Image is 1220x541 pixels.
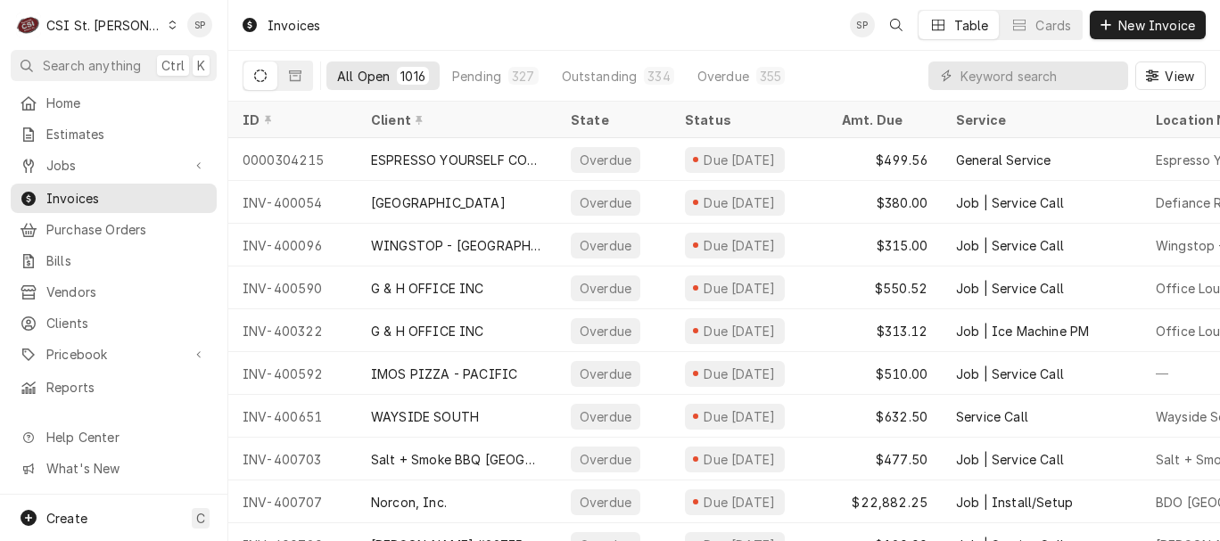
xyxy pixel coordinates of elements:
[11,308,217,338] a: Clients
[956,493,1073,512] div: Job | Install/Setup
[702,322,778,340] div: Due [DATE]
[828,138,942,181] div: $499.56
[702,493,778,512] div: Due [DATE]
[956,236,1064,255] div: Job | Service Call
[11,422,217,452] a: Go to Help Center
[578,279,633,298] div: Overdue
[702,407,778,426] div: Due [DATE]
[11,88,217,118] a: Home
[228,480,357,523] div: INV-400707
[228,266,357,309] div: INV-400590
[46,459,206,478] span: What's New
[702,193,778,212] div: Due [DATE]
[371,193,506,212] div: [GEOGRAPHIC_DATA]
[11,215,217,244] a: Purchase Orders
[46,220,208,239] span: Purchase Orders
[954,16,989,35] div: Table
[46,428,206,447] span: Help Center
[578,365,633,383] div: Overdue
[1090,11,1206,39] button: New Invoice
[1135,61,1206,90] button: View
[828,480,942,523] div: $22,882.25
[956,193,1064,212] div: Job | Service Call
[702,450,778,469] div: Due [DATE]
[578,407,633,426] div: Overdue
[956,111,1124,129] div: Service
[828,352,942,395] div: $510.00
[512,67,534,86] div: 327
[956,151,1051,169] div: General Service
[228,138,357,181] div: 0000304215
[578,450,633,469] div: Overdue
[46,125,208,143] span: Estimates
[46,251,208,270] span: Bills
[956,365,1064,383] div: Job | Service Call
[371,236,542,255] div: WINGSTOP - [GEOGRAPHIC_DATA]
[578,151,633,169] div: Overdue
[11,340,217,369] a: Go to Pricebook
[828,438,942,480] div: $477.50
[452,67,501,86] div: Pending
[571,111,656,129] div: State
[46,345,181,364] span: Pricebook
[46,94,208,112] span: Home
[11,119,217,149] a: Estimates
[697,67,749,86] div: Overdue
[371,151,542,169] div: ESPRESSO YOURSELF COFFEE & CAFE
[1035,16,1071,35] div: Cards
[228,352,357,395] div: INV-400592
[371,279,484,298] div: G & H OFFICE INC
[842,111,924,129] div: Amt. Due
[46,16,162,35] div: CSI St. [PERSON_NAME]
[371,407,479,426] div: WAYSIDE SOUTH
[16,12,41,37] div: C
[578,236,633,255] div: Overdue
[46,314,208,332] span: Clients
[685,111,810,129] div: Status
[960,61,1119,90] input: Keyword search
[702,279,778,298] div: Due [DATE]
[702,236,778,255] div: Due [DATE]
[956,322,1089,340] div: Job | Ice Machine PM
[828,181,942,224] div: $380.00
[702,365,778,383] div: Due [DATE]
[1115,16,1199,35] span: New Invoice
[43,56,141,75] span: Search anything
[828,309,942,352] div: $313.12
[578,493,633,512] div: Overdue
[850,12,875,37] div: Shelley Politte's Avatar
[228,395,357,438] div: INV-400651
[850,12,875,37] div: SP
[46,378,208,397] span: Reports
[228,224,357,266] div: INV-400096
[16,12,41,37] div: CSI St. Louis's Avatar
[11,277,217,307] a: Vendors
[956,450,1064,469] div: Job | Service Call
[11,151,217,180] a: Go to Jobs
[562,67,638,86] div: Outstanding
[760,67,781,86] div: 355
[702,151,778,169] div: Due [DATE]
[11,454,217,483] a: Go to What's New
[243,111,339,129] div: ID
[882,11,911,39] button: Open search
[11,373,217,402] a: Reports
[46,189,208,208] span: Invoices
[228,438,357,480] div: INV-400703
[187,12,212,37] div: Shelley Politte's Avatar
[647,67,670,86] div: 334
[956,279,1064,298] div: Job | Service Call
[371,365,517,383] div: IMOS PIZZA - PACIFIC
[337,67,390,86] div: All Open
[371,493,447,512] div: Norcon, Inc.
[196,509,205,528] span: C
[828,395,942,438] div: $632.50
[578,322,633,340] div: Overdue
[828,224,942,266] div: $315.00
[400,67,425,86] div: 1016
[46,283,208,301] span: Vendors
[11,50,217,81] button: Search anythingCtrlK
[161,56,185,75] span: Ctrl
[578,193,633,212] div: Overdue
[956,407,1028,426] div: Service Call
